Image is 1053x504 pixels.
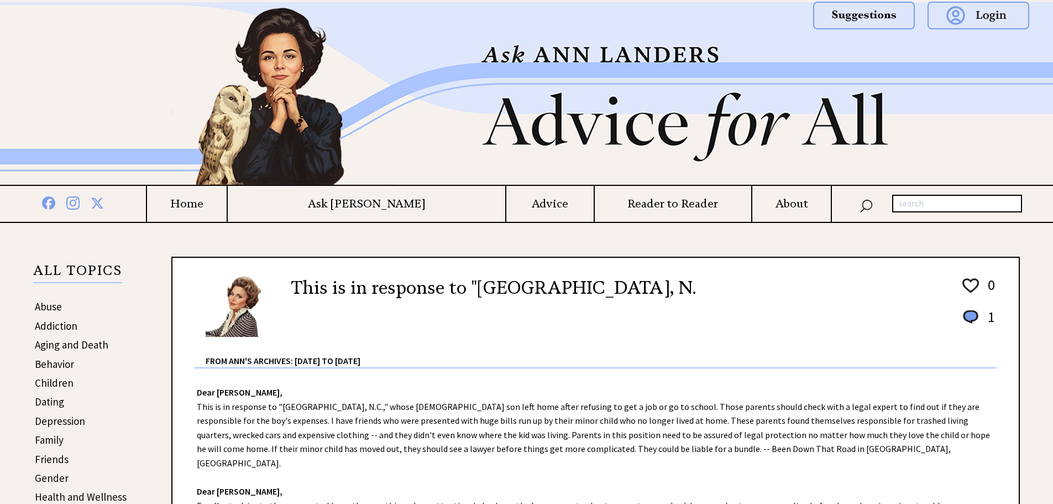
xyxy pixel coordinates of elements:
a: Behavior [35,357,74,371]
img: login.png [928,2,1029,29]
h2: This is in response to "[GEOGRAPHIC_DATA], N. [291,274,696,301]
a: Home [147,197,227,211]
strong: Dear [PERSON_NAME], [197,486,282,497]
img: message_round%201.png [961,308,981,326]
a: Dating [35,395,64,408]
a: Addiction [35,319,77,332]
a: Reader to Reader [595,197,752,211]
td: 0 [982,276,996,306]
a: Friends [35,453,69,466]
img: right_new2.png [925,2,930,185]
td: 1 [982,308,996,337]
img: heart_outline%201.png [961,276,981,295]
img: x%20blue.png [91,195,104,210]
strong: Dear [PERSON_NAME], [197,387,282,398]
img: Ann6%20v2%20small.png [206,274,275,337]
a: Aging and Death [35,338,108,351]
a: Depression [35,414,85,428]
a: Abuse [35,300,62,313]
img: suggestions.png [813,2,915,29]
img: search_nav.png [860,197,873,213]
a: Family [35,433,64,446]
a: Health and Wellness [35,490,127,503]
a: Ask [PERSON_NAME] [228,197,505,211]
img: header2b_v1.png [129,2,925,185]
img: instagram%20blue.png [66,194,80,210]
a: About [752,197,831,211]
input: search [892,195,1022,212]
img: facebook%20blue.png [42,194,55,210]
a: Advice [506,197,594,211]
a: Children [35,376,74,389]
a: Gender [35,471,69,485]
div: From Ann's Archives: [DATE] to [DATE] [206,338,997,367]
p: ALL TOPICS [33,264,122,283]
